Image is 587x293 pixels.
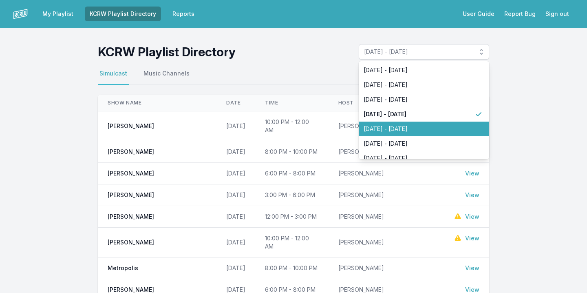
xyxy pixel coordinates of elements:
[142,69,191,85] button: Music Channels
[329,228,444,257] td: [PERSON_NAME]
[465,234,479,242] a: View
[364,48,472,56] span: [DATE] - [DATE]
[465,213,479,221] a: View
[329,95,444,111] th: Host
[329,206,444,228] td: [PERSON_NAME]
[98,95,216,111] th: Show Name
[98,69,129,85] button: Simulcast
[108,238,154,246] span: [PERSON_NAME]
[216,206,255,228] td: [DATE]
[359,44,489,60] button: [DATE] - [DATE]
[364,81,474,89] span: [DATE] - [DATE]
[255,111,329,141] td: 10:00 PM - 12:00 AM
[364,66,474,74] span: [DATE] - [DATE]
[85,7,161,21] a: KCRW Playlist Directory
[168,7,199,21] a: Reports
[465,264,479,272] a: View
[364,110,474,118] span: [DATE] - [DATE]
[216,141,255,163] td: [DATE]
[541,7,574,21] button: Sign out
[98,44,236,59] h1: KCRW Playlist Directory
[465,169,479,178] a: View
[329,163,444,184] td: [PERSON_NAME]
[329,184,444,206] td: [PERSON_NAME]
[108,264,138,272] span: Metropolis
[255,141,329,163] td: 8:00 PM - 10:00 PM
[465,191,479,199] a: View
[108,148,154,156] span: [PERSON_NAME]
[255,228,329,257] td: 10:00 PM - 12:00 AM
[255,184,329,206] td: 3:00 PM - 6:00 PM
[13,7,28,21] img: logo-white-87cec1fa9cbef997252546196dc51331.png
[216,228,255,257] td: [DATE]
[329,111,444,141] td: [PERSON_NAME]
[108,122,154,130] span: [PERSON_NAME]
[364,140,474,148] span: [DATE] - [DATE]
[255,206,329,228] td: 12:00 PM - 3:00 PM
[108,191,154,199] span: [PERSON_NAME]
[216,184,255,206] td: [DATE]
[108,169,154,178] span: [PERSON_NAME]
[364,154,474,162] span: [DATE] - [DATE]
[364,95,474,104] span: [DATE] - [DATE]
[364,125,474,133] span: [DATE] - [DATE]
[255,95,329,111] th: Time
[216,163,255,184] td: [DATE]
[38,7,78,21] a: My Playlist
[255,163,329,184] td: 6:00 PM - 8:00 PM
[216,257,255,279] td: [DATE]
[216,95,255,111] th: Date
[329,141,444,163] td: [PERSON_NAME]
[108,213,154,221] span: [PERSON_NAME]
[255,257,329,279] td: 8:00 PM - 10:00 PM
[499,7,541,21] a: Report Bug
[216,111,255,141] td: [DATE]
[329,257,444,279] td: [PERSON_NAME]
[458,7,499,21] a: User Guide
